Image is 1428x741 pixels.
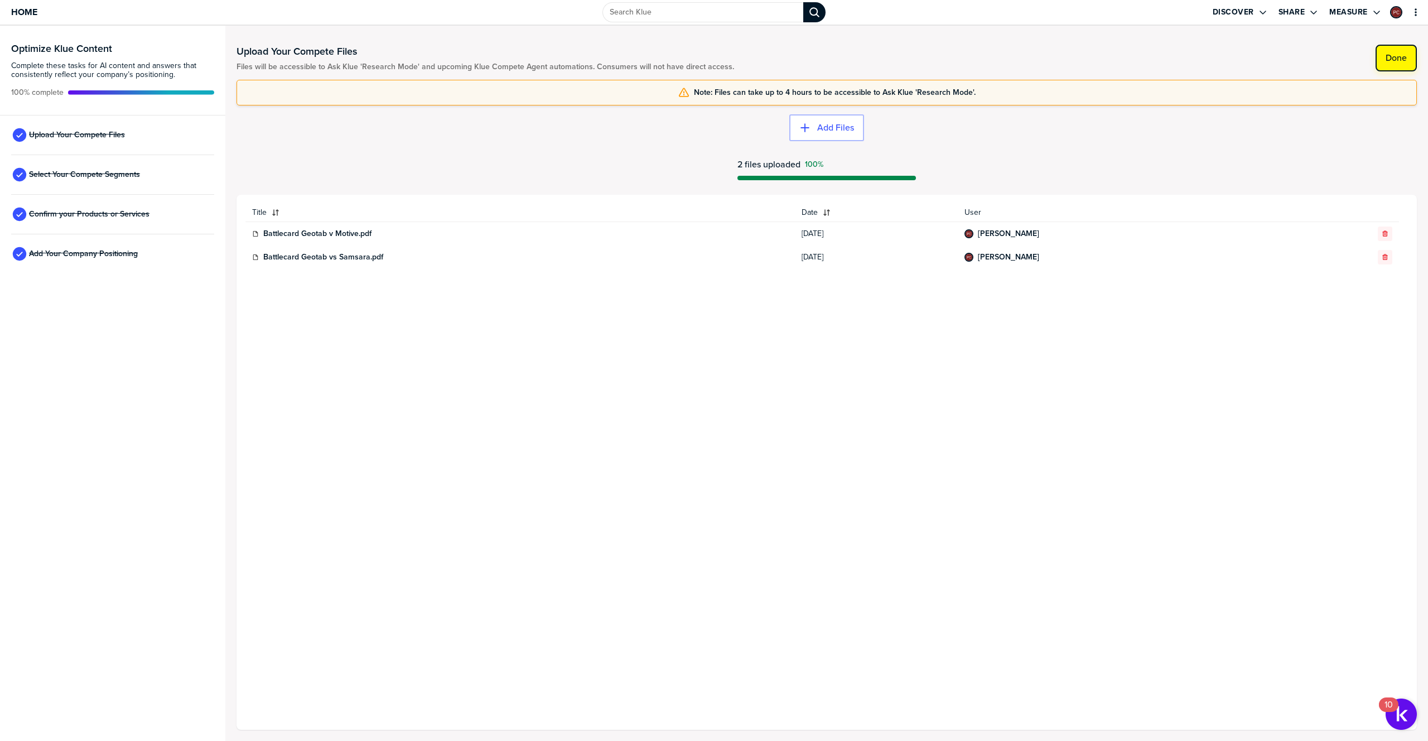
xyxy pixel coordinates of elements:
[1386,699,1417,730] button: Open Resource Center, 10 new notifications
[964,253,973,262] div: Peter Craigen
[802,208,818,217] span: Date
[252,208,267,217] span: Title
[1376,45,1417,71] button: Done
[964,208,1286,217] span: User
[802,253,952,262] span: [DATE]
[964,229,973,238] div: Peter Craigen
[602,2,803,22] input: Search Klue
[1279,7,1305,17] label: Share
[245,204,794,222] button: Title
[237,62,734,71] span: Files will be accessible to Ask Klue 'Research Mode' and upcoming Klue Compete Agent automations....
[978,229,1039,238] a: [PERSON_NAME]
[737,160,800,169] span: 2 files uploaded
[29,210,149,219] span: Confirm your Products or Services
[978,253,1039,262] a: [PERSON_NAME]
[1329,7,1368,17] label: Measure
[1390,6,1402,18] div: Peter Craigen
[1391,7,1401,17] img: 60252f59c7532849b5e8e38f39572cd4-sml.png
[29,170,140,179] span: Select Your Compete Segments
[803,2,826,22] div: Search Klue
[694,88,976,97] span: Note: Files can take up to 4 hours to be accessible to Ask Klue 'Research Mode'.
[11,61,214,79] span: Complete these tasks for AI content and answers that consistently reflect your company’s position...
[1389,5,1403,20] a: Edit Profile
[1386,52,1407,64] label: Done
[263,253,383,262] a: Battlecard Geotab vs Samsara.pdf
[11,88,64,97] span: Active
[795,204,958,222] button: Date
[817,122,854,133] label: Add Files
[11,44,214,54] h3: Optimize Klue Content
[1213,7,1254,17] label: Discover
[966,254,972,261] img: 60252f59c7532849b5e8e38f39572cd4-sml.png
[11,7,37,17] span: Home
[966,230,972,237] img: 60252f59c7532849b5e8e38f39572cd4-sml.png
[263,229,372,238] a: Battlecard Geotab v Motive.pdf
[789,114,864,141] button: Add Files
[237,45,734,58] h1: Upload Your Compete Files
[29,249,138,258] span: Add Your Company Positioning
[29,131,125,139] span: Upload Your Compete Files
[802,229,952,238] span: [DATE]
[805,160,823,169] span: Success
[1384,705,1393,719] div: 10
